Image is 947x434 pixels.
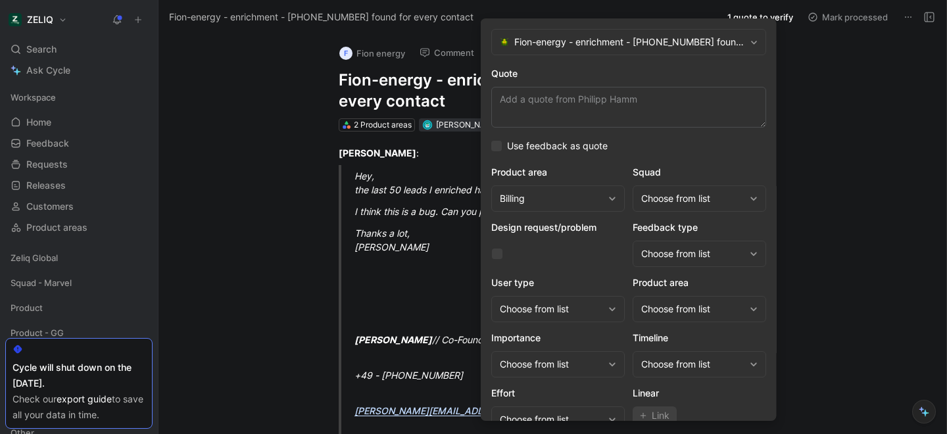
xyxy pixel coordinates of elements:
span: Link [652,408,669,423]
div: Choose from list [641,301,744,317]
h2: Linear [633,385,766,401]
h2: Product area [491,164,625,180]
h2: Importance [491,330,625,346]
div: Choose from list [500,301,603,317]
h2: Squad [633,164,766,180]
h2: Feedback type [633,220,766,235]
div: Choose from list [641,356,744,372]
div: Choose from list [641,191,744,206]
img: 🪲 [500,37,509,47]
div: Choose from list [641,246,744,262]
h2: Product area [633,275,766,291]
label: Quote [491,66,766,82]
div: Choose from list [500,356,603,372]
h2: User type [491,275,625,291]
span: Use feedback as quote [507,138,608,154]
h2: Effort [491,385,625,401]
h2: Design request/problem [491,220,625,235]
div: Choose from list [500,412,603,427]
h2: Timeline [633,330,766,346]
button: Link [633,406,677,425]
div: Billing [500,191,603,206]
span: Fion-energy - enrichment - [PHONE_NUMBER] found for every contact [514,34,745,50]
